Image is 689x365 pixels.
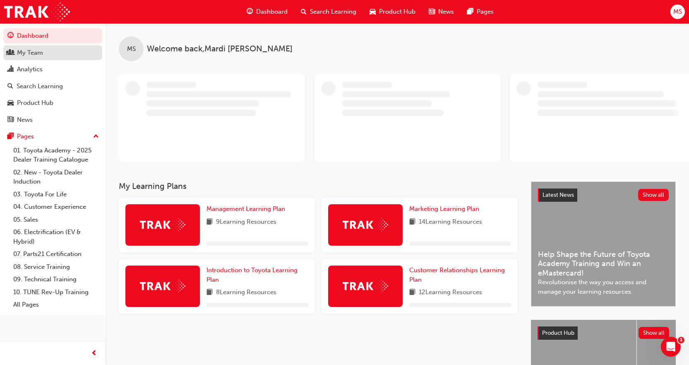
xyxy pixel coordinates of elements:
[17,115,33,125] div: News
[678,337,684,343] span: 1
[409,205,479,213] span: Marketing Learning Plan
[10,286,102,299] a: 10. TUNE Rev-Up Training
[7,133,14,140] span: pages-icon
[206,204,288,214] a: Management Learning Plan
[240,3,294,20] a: guage-iconDashboard
[3,45,102,60] a: My Team
[206,217,213,227] span: book-icon
[310,7,356,17] span: Search Learning
[3,27,102,129] button: DashboardMy TeamAnalyticsSearch LearningProduct HubNews
[127,44,136,54] span: MS
[429,7,435,17] span: news-icon
[91,348,97,359] span: prev-icon
[10,188,102,201] a: 03. Toyota For Life
[538,278,669,296] span: Revolutionise the way you access and manage your learning resources.
[10,261,102,273] a: 08. Service Training
[140,218,185,231] img: Trak
[10,201,102,213] a: 04. Customer Experience
[343,218,388,231] img: Trak
[10,273,102,286] a: 09. Technical Training
[409,288,415,298] span: book-icon
[7,116,14,124] span: news-icon
[10,226,102,248] a: 06. Electrification (EV & Hybrid)
[363,3,422,20] a: car-iconProduct Hub
[17,82,63,91] div: Search Learning
[7,83,13,90] span: search-icon
[216,217,276,227] span: 9 Learning Resources
[10,144,102,166] a: 01. Toyota Academy - 2025 Dealer Training Catalogue
[17,65,43,74] div: Analytics
[467,7,473,17] span: pages-icon
[639,327,670,339] button: Show all
[419,288,482,298] span: 12 Learning Resources
[343,280,388,292] img: Trak
[4,2,70,21] img: Trak
[538,250,669,278] span: Help Shape the Future of Toyota Academy Training and Win an eMastercard!
[3,62,102,77] a: Analytics
[538,189,669,202] a: Latest NewsShow all
[543,191,574,198] span: Latest News
[670,5,685,19] button: MS
[538,326,669,340] a: Product HubShow all
[461,3,500,20] a: pages-iconPages
[438,7,454,17] span: News
[17,98,53,108] div: Product Hub
[3,79,102,94] a: Search Learning
[17,48,43,58] div: My Team
[542,329,574,336] span: Product Hub
[216,288,276,298] span: 8 Learning Resources
[17,132,34,141] div: Pages
[147,44,293,54] span: Welcome back , Mardi [PERSON_NAME]
[673,7,682,17] span: MS
[7,99,14,107] span: car-icon
[206,266,298,283] span: Introduction to Toyota Learning Plan
[301,7,307,17] span: search-icon
[409,217,415,227] span: book-icon
[3,112,102,128] a: News
[10,298,102,311] a: All Pages
[3,129,102,144] button: Pages
[93,131,99,142] span: up-icon
[119,181,518,191] h3: My Learning Plans
[10,213,102,226] a: 05. Sales
[206,205,285,213] span: Management Learning Plan
[638,189,669,201] button: Show all
[7,66,14,73] span: chart-icon
[419,217,482,227] span: 14 Learning Resources
[531,181,676,307] a: Latest NewsShow allHelp Shape the Future of Toyota Academy Training and Win an eMastercard!Revolu...
[10,248,102,261] a: 07. Parts21 Certification
[256,7,288,17] span: Dashboard
[7,32,14,40] span: guage-icon
[409,204,483,214] a: Marketing Learning Plan
[10,166,102,188] a: 02. New - Toyota Dealer Induction
[247,7,253,17] span: guage-icon
[7,49,14,57] span: people-icon
[3,28,102,44] a: Dashboard
[3,95,102,111] a: Product Hub
[370,7,376,17] span: car-icon
[206,288,213,298] span: book-icon
[409,266,505,283] span: Customer Relationships Learning Plan
[379,7,415,17] span: Product Hub
[409,266,511,284] a: Customer Relationships Learning Plan
[422,3,461,20] a: news-iconNews
[661,337,681,357] iframe: Intercom live chat
[477,7,494,17] span: Pages
[294,3,363,20] a: search-iconSearch Learning
[140,280,185,292] img: Trak
[206,266,308,284] a: Introduction to Toyota Learning Plan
